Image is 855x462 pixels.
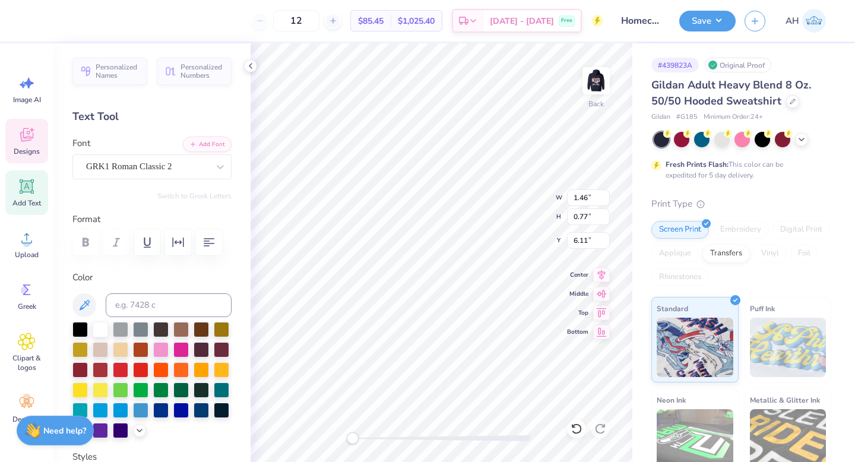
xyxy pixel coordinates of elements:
button: Save [679,11,736,31]
span: [DATE] - [DATE] [490,15,554,27]
img: Abby Horton [802,9,826,33]
div: Accessibility label [347,432,359,444]
button: Add Font [183,137,232,152]
span: Decorate [12,414,41,424]
div: Text Tool [72,109,232,125]
img: Back [584,69,608,93]
span: Personalized Names [96,63,140,80]
span: Upload [15,250,39,260]
span: Greek [18,302,36,311]
span: Image AI [13,95,41,105]
div: This color can be expedited for 5 day delivery. [666,159,812,181]
label: Color [72,271,232,284]
span: Top [567,308,588,318]
input: e.g. 7428 c [106,293,232,317]
span: Middle [567,289,588,299]
label: Font [72,137,90,150]
span: Puff Ink [750,302,775,315]
span: Neon Ink [657,394,686,406]
div: Print Type [651,197,831,211]
span: Center [567,270,588,280]
img: Standard [657,318,733,377]
span: Clipart & logos [7,353,46,372]
div: Embroidery [712,221,769,239]
button: Personalized Names [72,58,147,85]
input: Untitled Design [612,9,670,33]
span: $1,025.40 [398,15,435,27]
a: AH [780,9,831,33]
div: Digital Print [772,221,830,239]
strong: Fresh Prints Flash: [666,160,729,169]
span: Minimum Order: 24 + [704,112,763,122]
span: Metallic & Glitter Ink [750,394,820,406]
strong: Need help? [43,425,86,436]
button: Personalized Numbers [157,58,232,85]
div: Foil [790,245,818,262]
div: Vinyl [753,245,787,262]
span: Personalized Numbers [180,63,224,80]
input: – – [273,10,319,31]
span: Bottom [567,327,588,337]
img: Puff Ink [750,318,826,377]
div: # 439823A [651,58,699,72]
span: Gildan Adult Heavy Blend 8 Oz. 50/50 Hooded Sweatshirt [651,78,811,108]
div: Applique [651,245,699,262]
span: Designs [14,147,40,156]
div: Original Proof [705,58,771,72]
div: Rhinestones [651,268,709,286]
button: Switch to Greek Letters [157,191,232,201]
span: Standard [657,302,688,315]
span: Gildan [651,112,670,122]
span: Free [561,17,572,25]
span: # G185 [676,112,698,122]
label: Format [72,213,232,226]
div: Screen Print [651,221,709,239]
div: Back [588,99,604,109]
span: AH [786,14,799,28]
span: $85.45 [358,15,384,27]
div: Transfers [702,245,750,262]
span: Add Text [12,198,41,208]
